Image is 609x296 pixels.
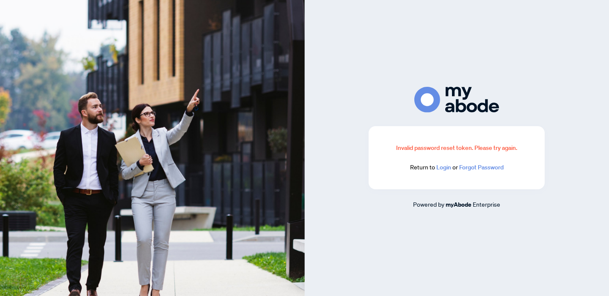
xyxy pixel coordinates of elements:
img: ma-logo [414,87,499,113]
a: Forgot Password [459,163,504,171]
div: Return to or [389,163,524,172]
div: Invalid password reset token. Please try again. [389,143,524,152]
span: Powered by [413,200,444,208]
a: myAbode [446,200,471,209]
a: Login [436,163,451,171]
span: Enterprise [473,200,500,208]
